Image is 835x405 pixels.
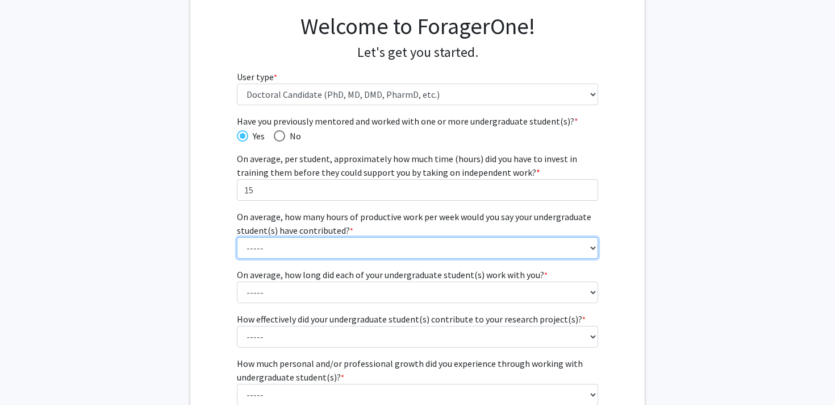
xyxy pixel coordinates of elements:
span: Yes [248,129,265,143]
label: User type [237,70,277,84]
h1: Welcome to ForagerOne! [237,13,599,40]
label: How effectively did your undergraduate student(s) contribute to your research project(s)? [237,312,586,326]
iframe: Chat [9,354,48,396]
span: No [285,129,301,143]
label: How much personal and/or professional growth did you experience through working with undergraduat... [237,357,599,384]
label: On average, how long did each of your undergraduate student(s) work with you? [237,268,548,282]
h4: Let's get you started. [237,44,599,61]
label: On average, how many hours of productive work per week would you say your undergraduate student(s... [237,210,599,237]
span: On average, per student, approximately how much time (hours) did you have to invest in training t... [237,153,577,178]
span: Have you previously mentored and worked with one or more undergraduate student(s)? [237,114,599,128]
mat-radio-group: Have you previously mentored and worked with one or more undergraduate student(s)? [237,128,599,143]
